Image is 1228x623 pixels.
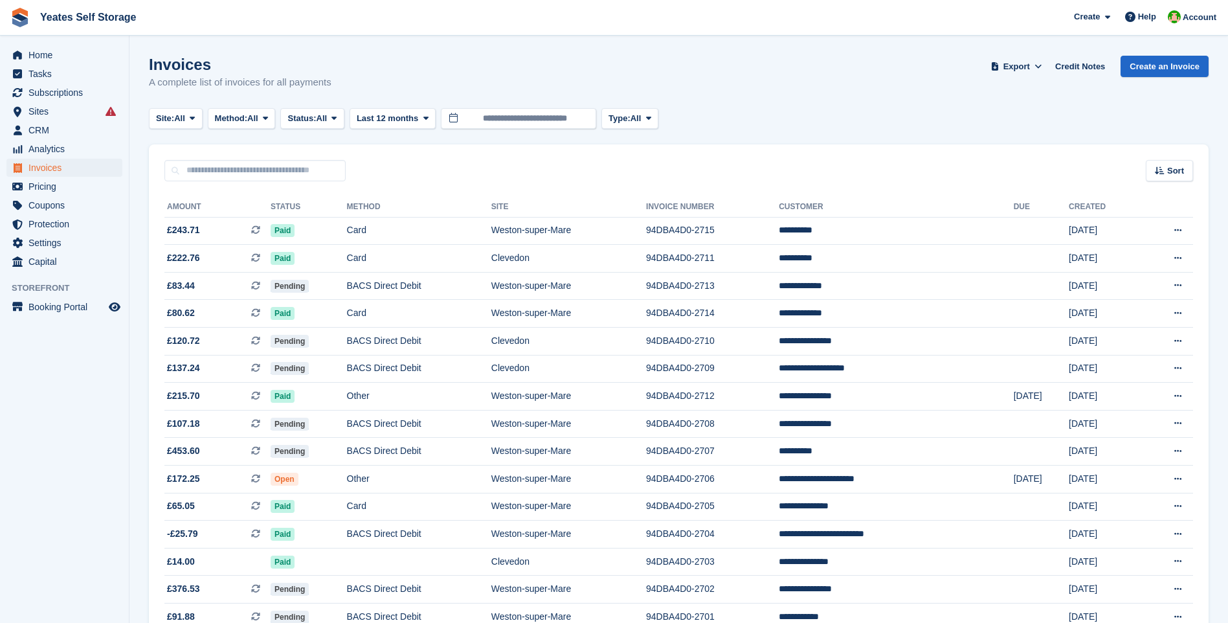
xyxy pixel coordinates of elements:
[646,245,779,273] td: 94DBA4D0-2711
[6,159,122,177] a: menu
[271,362,309,375] span: Pending
[491,521,646,549] td: Weston-super-Mare
[1074,10,1100,23] span: Create
[6,253,122,271] a: menu
[1069,521,1141,549] td: [DATE]
[631,112,642,125] span: All
[646,410,779,438] td: 94DBA4D0-2708
[646,355,779,383] td: 94DBA4D0-2709
[156,112,174,125] span: Site:
[271,280,309,293] span: Pending
[167,306,195,320] span: £80.62
[1069,300,1141,328] td: [DATE]
[6,215,122,233] a: menu
[347,410,491,438] td: BACS Direct Debit
[6,298,122,316] a: menu
[350,108,436,130] button: Last 12 months
[271,528,295,541] span: Paid
[646,328,779,356] td: 94DBA4D0-2710
[167,499,195,513] span: £65.05
[6,177,122,196] a: menu
[491,217,646,245] td: Weston-super-Mare
[608,112,631,125] span: Type:
[271,556,295,569] span: Paid
[646,383,779,411] td: 94DBA4D0-2712
[271,224,295,237] span: Paid
[1069,466,1141,493] td: [DATE]
[347,383,491,411] td: Other
[28,102,106,120] span: Sites
[271,500,295,513] span: Paid
[167,444,200,458] span: £453.60
[10,8,30,27] img: stora-icon-8386f47178a22dfd0bd8f6a31ec36ba5ce8667c1dd55bd0f319d3a0aa187defe.svg
[208,108,276,130] button: Method: All
[646,466,779,493] td: 94DBA4D0-2706
[28,298,106,316] span: Booking Portal
[271,473,298,486] span: Open
[271,583,309,596] span: Pending
[357,112,418,125] span: Last 12 months
[6,234,122,252] a: menu
[347,493,491,521] td: Card
[1069,197,1141,218] th: Created
[271,418,309,431] span: Pending
[491,300,646,328] td: Weston-super-Mare
[1138,10,1156,23] span: Help
[1069,217,1141,245] td: [DATE]
[6,46,122,64] a: menu
[491,493,646,521] td: Weston-super-Mare
[28,159,106,177] span: Invoices
[6,65,122,83] a: menu
[491,328,646,356] td: Clevedon
[646,576,779,604] td: 94DBA4D0-2702
[280,108,344,130] button: Status: All
[1014,383,1069,411] td: [DATE]
[646,300,779,328] td: 94DBA4D0-2714
[6,140,122,158] a: menu
[646,548,779,576] td: 94DBA4D0-2703
[28,215,106,233] span: Protection
[215,112,248,125] span: Method:
[1069,328,1141,356] td: [DATE]
[646,493,779,521] td: 94DBA4D0-2705
[491,466,646,493] td: Weston-super-Mare
[28,140,106,158] span: Analytics
[271,390,295,403] span: Paid
[271,307,295,320] span: Paid
[317,112,328,125] span: All
[28,84,106,102] span: Subscriptions
[491,197,646,218] th: Site
[6,84,122,102] a: menu
[347,245,491,273] td: Card
[491,438,646,466] td: Weston-super-Mare
[1003,60,1030,73] span: Export
[491,355,646,383] td: Clevedon
[646,438,779,466] td: 94DBA4D0-2707
[1069,576,1141,604] td: [DATE]
[1069,355,1141,383] td: [DATE]
[106,106,116,117] i: Smart entry sync failures have occurred
[347,197,491,218] th: Method
[491,576,646,604] td: Weston-super-Mare
[167,582,200,596] span: £376.53
[646,217,779,245] td: 94DBA4D0-2715
[646,272,779,300] td: 94DBA4D0-2713
[1069,245,1141,273] td: [DATE]
[247,112,258,125] span: All
[347,355,491,383] td: BACS Direct Debit
[1069,493,1141,521] td: [DATE]
[6,196,122,214] a: menu
[347,576,491,604] td: BACS Direct Debit
[12,282,129,295] span: Storefront
[107,299,122,315] a: Preview store
[347,521,491,549] td: BACS Direct Debit
[988,56,1045,77] button: Export
[1069,410,1141,438] td: [DATE]
[1014,197,1069,218] th: Due
[347,217,491,245] td: Card
[1069,438,1141,466] td: [DATE]
[491,245,646,273] td: Clevedon
[167,223,200,237] span: £243.71
[1183,11,1216,24] span: Account
[167,417,200,431] span: £107.18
